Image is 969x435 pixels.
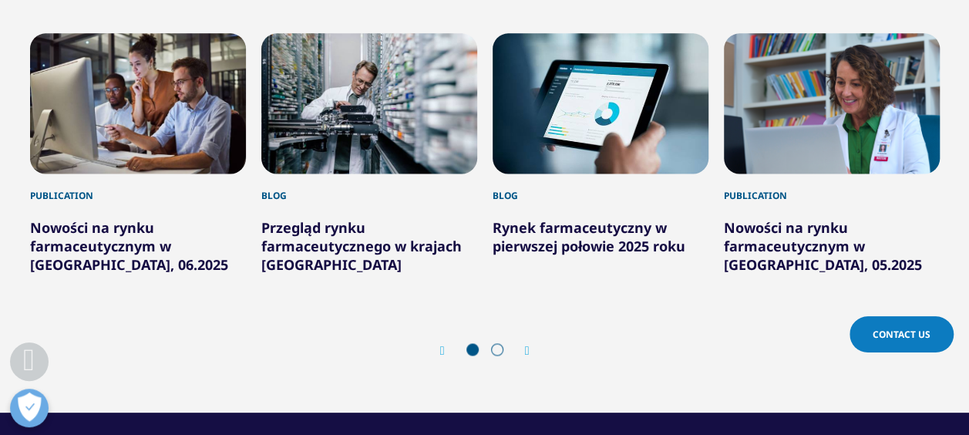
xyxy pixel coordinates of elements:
[261,33,477,274] div: 2 / 6
[261,174,477,203] div: Blog
[724,174,940,203] div: Publication
[30,33,246,274] div: 1 / 6
[30,218,228,274] a: Nowości na rynku farmaceutycznym w [GEOGRAPHIC_DATA], 06.2025
[261,218,462,274] a: Przegląd rynku farmaceutycznego w krajach [GEOGRAPHIC_DATA]
[493,218,685,255] a: Rynek farmaceutyczny w pierwszej połowie 2025 roku
[10,389,49,427] button: Otwórz Preferencje
[440,343,460,358] div: Previous slide
[493,174,708,203] div: Blog
[493,33,708,274] div: 3 / 6
[724,33,940,274] div: 4 / 6
[30,174,246,203] div: Publication
[850,316,954,352] a: Contact Us
[724,218,922,274] a: Nowości na rynku farmaceutycznym w [GEOGRAPHIC_DATA], 05.2025
[510,343,530,358] div: Next slide
[873,328,930,341] span: Contact Us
